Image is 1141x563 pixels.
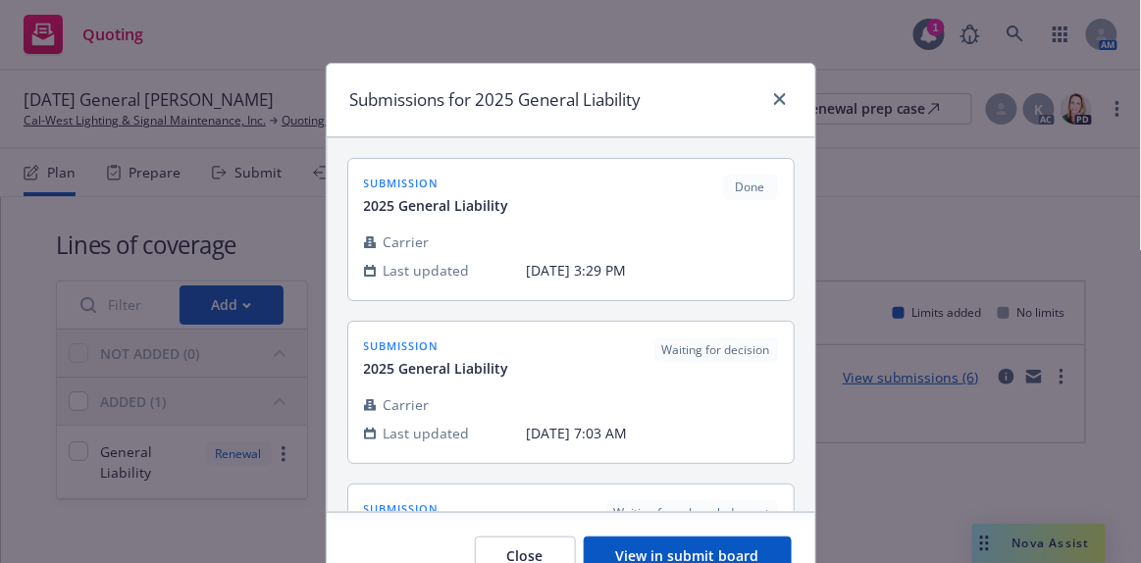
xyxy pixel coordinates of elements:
[350,87,642,113] h1: Submissions for 2025 General Liability
[768,87,792,111] a: close
[384,394,430,415] span: Carrier
[527,260,778,281] span: [DATE] 3:29 PM
[384,260,470,281] span: Last updated
[364,175,509,191] span: submission
[384,423,470,443] span: Last updated
[731,179,770,196] span: Done
[614,504,770,522] span: Waiting for acknowledgment
[364,500,509,517] span: submission
[364,358,509,379] span: 2025 General Liability
[364,337,509,354] span: submission
[662,341,770,359] span: Waiting for decision
[364,195,509,216] span: 2025 General Liability
[527,423,778,443] span: [DATE] 7:03 AM
[384,231,430,252] span: Carrier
